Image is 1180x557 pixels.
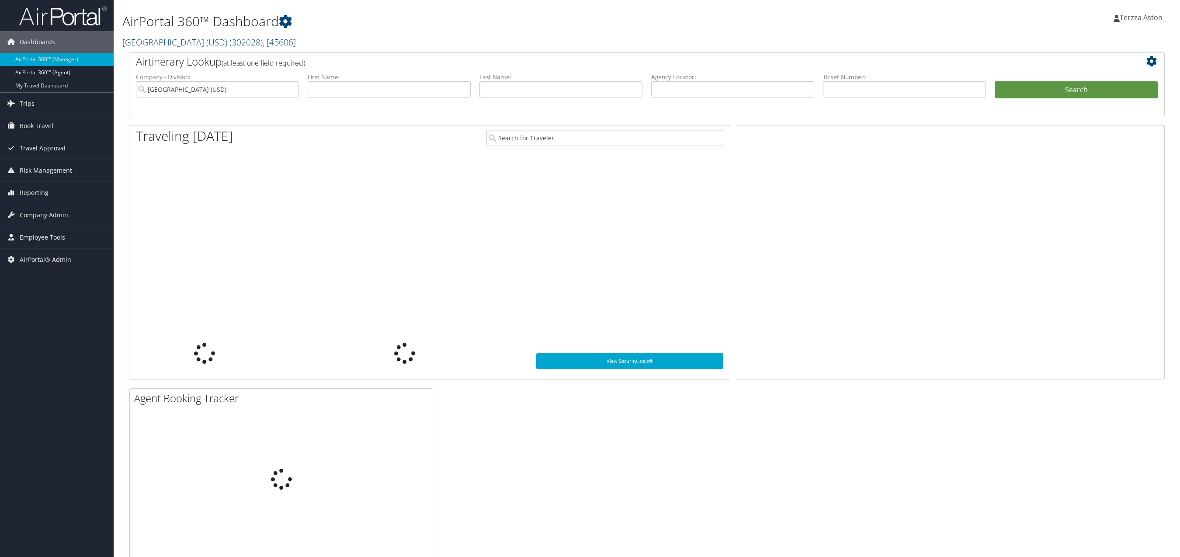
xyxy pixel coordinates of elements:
[823,73,986,81] label: Ticket Number:
[1120,13,1163,22] span: Terzza Aston
[122,36,296,48] a: [GEOGRAPHIC_DATA] (USD)
[263,36,296,48] span: , [ 45606 ]
[1114,4,1171,31] a: Terzza Aston
[222,58,305,68] span: (at least one field required)
[20,182,49,204] span: Reporting
[134,391,433,406] h2: Agent Booking Tracker
[20,115,53,137] span: Book Travel
[20,204,68,226] span: Company Admin
[20,93,35,115] span: Trips
[486,130,724,146] input: Search for Traveler
[651,73,814,81] label: Agency Locator:
[229,36,263,48] span: ( 302028 )
[19,6,107,26] img: airportal-logo.png
[136,73,299,81] label: Company - Division:
[136,127,233,145] h1: Traveling [DATE]
[308,73,471,81] label: First Name:
[995,81,1158,99] button: Search
[20,31,55,53] span: Dashboards
[479,73,642,81] label: Last Name:
[20,226,65,248] span: Employee Tools
[20,160,72,181] span: Risk Management
[536,353,723,369] a: View SecurityLogic®
[122,12,822,31] h1: AirPortal 360™ Dashboard
[20,249,71,271] span: AirPortal® Admin
[20,137,66,159] span: Travel Approval
[136,54,1072,69] h2: Airtinerary Lookup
